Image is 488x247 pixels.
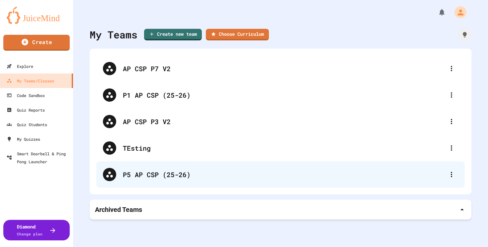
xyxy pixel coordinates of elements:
a: Create [3,35,70,51]
img: logo-orange.svg [7,7,66,24]
div: P1 AP CSP (25-26) [123,90,445,100]
div: AP CSP P3 V2 [96,108,465,135]
div: My Teams/Classes [7,77,54,85]
div: Code Sandbox [7,91,45,99]
div: P5 AP CSP (25-26) [96,161,465,188]
span: Change plan [17,231,42,236]
div: My Teams [90,27,137,42]
div: AP CSP P7 V2 [96,55,465,82]
div: Quiz Reports [7,106,45,114]
div: My Account [447,5,468,20]
button: DiamondChange plan [3,220,70,240]
div: P5 AP CSP (25-26) [123,170,445,179]
div: My Notifications [426,7,447,18]
div: Smart Doorbell & Ping Pong Launcher [7,150,70,166]
a: Create new team [144,29,202,40]
div: Quiz Students [7,121,47,128]
div: Diamond [17,223,42,237]
div: TEsting [96,135,465,161]
div: TEsting [123,143,445,153]
div: My Quizzes [7,135,40,143]
a: Choose Curriculum [206,29,269,40]
p: Archived Teams [95,205,142,214]
div: How it works [458,28,471,41]
div: AP CSP P7 V2 [123,64,445,74]
div: AP CSP P3 V2 [123,117,445,126]
div: P1 AP CSP (25-26) [96,82,465,108]
div: Explore [7,62,33,70]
